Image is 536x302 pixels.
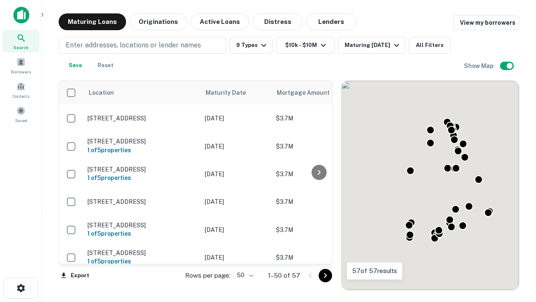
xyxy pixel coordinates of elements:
[342,81,519,290] div: 0 0
[206,88,257,98] span: Maturity Date
[62,57,89,74] button: Save your search to get updates of matches that match your search criteria.
[88,166,196,173] p: [STREET_ADDRESS]
[88,173,196,182] h6: 1 of 5 properties
[205,142,268,151] p: [DATE]
[494,208,536,248] iframe: Chat Widget
[129,13,187,30] button: Originations
[352,266,397,276] p: 57 of 57 results
[59,269,91,282] button: Export
[185,271,230,281] p: Rows per page:
[59,13,126,30] button: Maturing Loans
[88,146,196,155] h6: 1 of 5 properties
[234,269,255,281] div: 50
[276,253,360,262] p: $3.7M
[276,142,360,151] p: $3.7M
[276,197,360,206] p: $3.7M
[3,103,39,125] a: Saved
[276,225,360,234] p: $3.7M
[319,269,332,282] button: Go to next page
[13,93,29,99] span: Contacts
[88,257,196,266] h6: 1 of 5 properties
[59,37,226,54] button: Enter addresses, locations or lender names
[345,40,402,50] div: Maturing [DATE]
[464,61,495,70] h6: Show Map
[205,197,268,206] p: [DATE]
[409,37,451,54] button: All Filters
[83,81,201,104] th: Location
[3,78,39,101] a: Contacts
[277,88,340,98] span: Mortgage Amount
[205,225,268,234] p: [DATE]
[268,271,300,281] p: 1–50 of 57
[88,138,196,145] p: [STREET_ADDRESS]
[453,15,519,30] a: View my borrowers
[338,37,405,54] button: Maturing [DATE]
[88,229,196,238] h6: 1 of 5 properties
[15,117,27,124] span: Saved
[66,40,201,50] p: Enter addresses, locations or lender names
[3,54,39,77] a: Borrowers
[88,249,196,257] p: [STREET_ADDRESS]
[276,114,360,123] p: $3.7M
[88,115,196,122] p: [STREET_ADDRESS]
[253,13,303,30] button: Distress
[11,68,31,75] span: Borrowers
[205,253,268,262] p: [DATE]
[3,30,39,52] a: Search
[276,169,360,179] p: $3.7M
[276,37,335,54] button: $10k - $10M
[205,114,268,123] p: [DATE]
[229,37,273,54] button: 9 Types
[88,221,196,229] p: [STREET_ADDRESS]
[272,81,364,104] th: Mortgage Amount
[306,13,356,30] button: Lenders
[13,7,29,23] img: capitalize-icon.png
[13,44,28,51] span: Search
[88,198,196,206] p: [STREET_ADDRESS]
[88,88,114,98] span: Location
[205,169,268,179] p: [DATE]
[92,57,119,74] button: Reset
[191,13,249,30] button: Active Loans
[201,81,272,104] th: Maturity Date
